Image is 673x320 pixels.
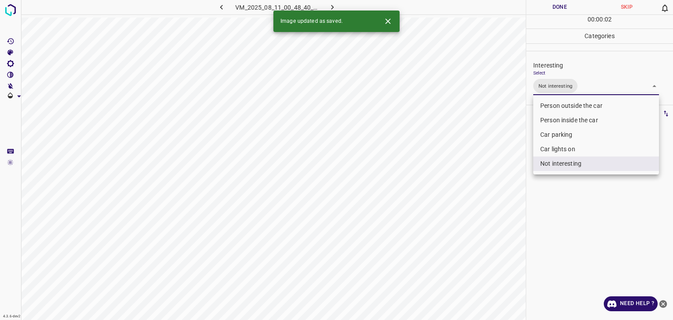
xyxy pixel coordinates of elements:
li: Not interesting [533,156,659,171]
span: Image updated as saved. [280,18,343,25]
button: Close [380,13,396,29]
li: Person outside the car [533,99,659,113]
li: Car parking [533,128,659,142]
li: Car lights on [533,142,659,156]
li: Person inside the car [533,113,659,128]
